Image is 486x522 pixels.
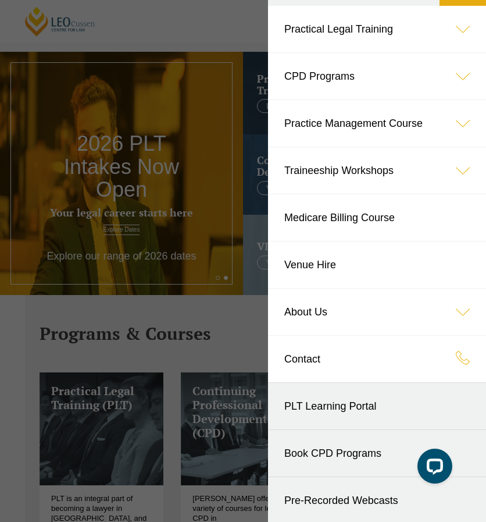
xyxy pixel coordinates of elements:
[268,242,486,288] a: Venue Hire
[268,383,486,429] a: PLT Learning Portal
[268,53,486,100] a: CPD Programs
[268,430,486,477] a: Book CPD Programs
[268,100,486,147] a: Practice Management Course
[268,289,486,335] a: About Us
[408,444,457,493] iframe: LiveChat chat widget
[268,147,486,194] a: Traineeship Workshops
[268,194,486,241] a: Medicare Billing Course
[268,6,486,52] a: Practical Legal Training
[268,336,486,382] a: Contact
